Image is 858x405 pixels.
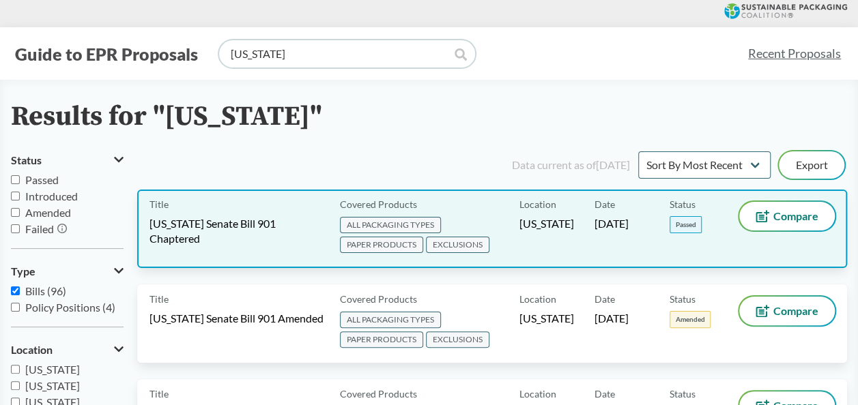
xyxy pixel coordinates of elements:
div: Data current as of [DATE] [512,157,630,173]
span: Location [519,387,556,401]
span: Location [519,292,556,306]
span: Covered Products [340,387,417,401]
input: Bills (96) [11,286,20,295]
span: Location [11,344,53,356]
input: Passed [11,175,20,184]
span: [US_STATE] [519,216,574,231]
span: Type [11,265,35,277]
h2: Results for "[US_STATE]" [11,102,322,132]
span: [DATE] [595,216,629,231]
span: [US_STATE] Senate Bill 901 Amended [149,311,324,326]
span: Passed [670,216,702,233]
span: Location [519,197,556,211]
span: EXCLUSIONS [426,237,489,253]
span: Introduced [25,190,78,202]
span: Date [595,292,615,306]
button: Status [11,149,124,172]
span: EXCLUSIONS [426,331,489,348]
button: Export [779,151,844,179]
span: PAPER PRODUCTS [340,237,423,253]
span: Status [670,197,696,211]
span: Status [670,387,696,401]
span: Compare [773,305,818,316]
span: Covered Products [340,292,417,306]
span: [US_STATE] [25,363,80,376]
span: Bills (96) [25,284,66,297]
span: Status [11,154,42,166]
span: ALL PACKAGING TYPES [340,312,441,328]
span: [US_STATE] Senate Bill 901 Chaptered [149,216,324,246]
span: Title [149,387,169,401]
button: Guide to EPR Proposals [11,43,202,65]
span: Title [149,197,169,211]
span: [US_STATE] [25,379,80,392]
input: Amended [11,208,20,217]
span: Amended [670,311,711,328]
input: [US_STATE] [11,365,20,374]
a: Recent Proposals [742,38,847,69]
span: Policy Positions (4) [25,301,115,314]
span: PAPER PRODUCTS [340,331,423,348]
span: Amended [25,206,71,219]
span: Compare [773,211,818,222]
span: Status [670,292,696,306]
button: Type [11,260,124,283]
span: [DATE] [595,311,629,326]
span: Date [595,197,615,211]
span: [US_STATE] [519,311,574,326]
span: ALL PACKAGING TYPES [340,217,441,233]
input: Failed [11,224,20,233]
span: Covered Products [340,197,417,211]
button: Compare [739,297,835,325]
input: [US_STATE] [11,381,20,390]
span: Failed [25,222,54,235]
span: Date [595,387,615,401]
input: Introduced [11,192,20,200]
input: Policy Positions (4) [11,303,20,312]
span: Passed [25,173,59,186]
input: Find a proposal [219,40,475,67]
button: Location [11,338,124,361]
span: Title [149,292,169,306]
button: Compare [739,202,835,230]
